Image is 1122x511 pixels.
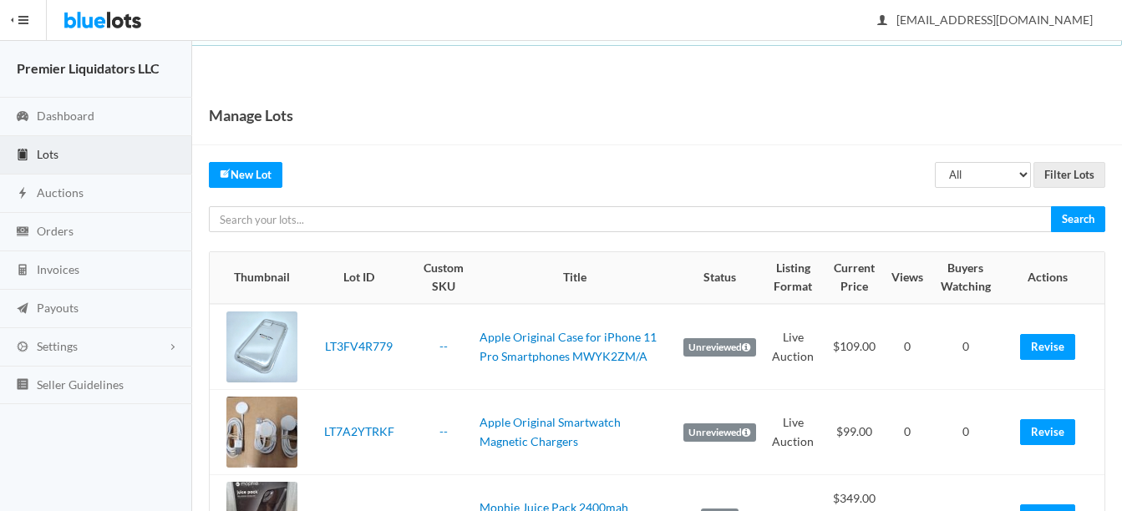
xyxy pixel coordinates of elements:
[824,252,885,304] th: Current Price
[14,377,31,393] ion-icon: list box
[439,339,448,353] a: --
[14,225,31,240] ion-icon: cash
[1020,419,1075,445] a: Revise
[885,304,930,390] td: 0
[930,252,1001,304] th: Buyers Watching
[325,339,393,353] a: LT3FV4R779
[414,252,473,304] th: Custom SKU
[824,390,885,475] td: $99.00
[220,168,231,179] ion-icon: create
[878,13,1093,27] span: [EMAIL_ADDRESS][DOMAIN_NAME]
[1033,162,1105,188] input: Filter Lots
[677,252,763,304] th: Status
[37,339,78,353] span: Settings
[683,423,756,442] label: Unreviewed
[930,304,1001,390] td: 0
[209,206,1052,232] input: Search your lots...
[885,390,930,475] td: 0
[824,304,885,390] td: $109.00
[324,424,394,438] a: LT7A2YTRKF
[14,340,31,356] ion-icon: cog
[1001,252,1104,304] th: Actions
[37,301,79,315] span: Payouts
[209,103,293,128] h1: Manage Lots
[1020,334,1075,360] a: Revise
[37,377,124,392] span: Seller Guidelines
[473,252,677,304] th: Title
[14,148,31,164] ion-icon: clipboard
[930,390,1001,475] td: 0
[683,338,756,357] label: Unreviewed
[885,252,930,304] th: Views
[209,162,282,188] a: createNew Lot
[37,262,79,276] span: Invoices
[37,147,58,161] span: Lots
[439,424,448,438] a: --
[480,330,657,363] a: Apple Original Case for iPhone 11 Pro Smartphones MWYK2ZM/A
[1051,206,1105,232] input: Search
[37,185,84,200] span: Auctions
[304,252,414,304] th: Lot ID
[763,252,824,304] th: Listing Format
[14,301,31,317] ion-icon: paper plane
[17,60,160,76] strong: Premier Liquidators LLC
[37,224,74,238] span: Orders
[37,109,94,123] span: Dashboard
[14,263,31,279] ion-icon: calculator
[14,109,31,125] ion-icon: speedometer
[480,415,621,448] a: Apple Original Smartwatch Magnetic Chargers
[210,252,304,304] th: Thumbnail
[763,390,824,475] td: Live Auction
[874,13,891,29] ion-icon: person
[14,186,31,202] ion-icon: flash
[763,304,824,390] td: Live Auction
